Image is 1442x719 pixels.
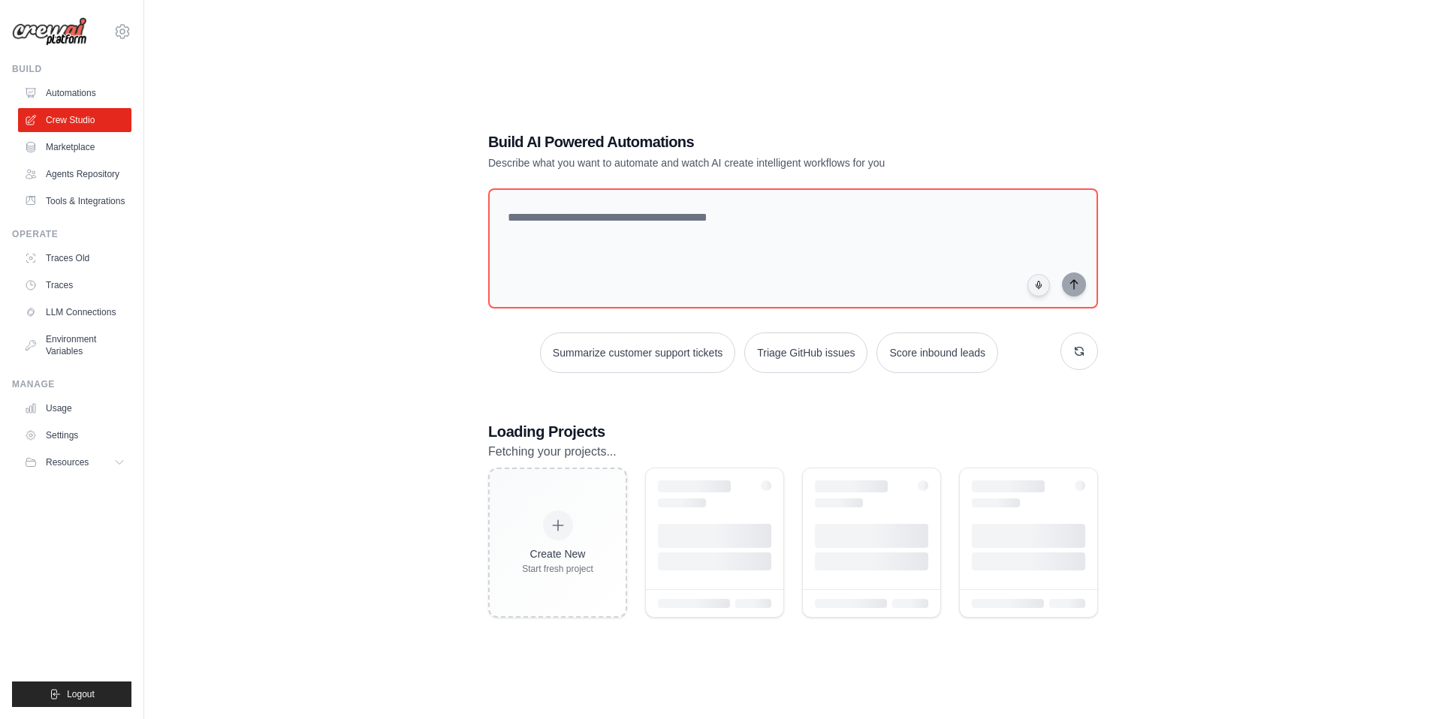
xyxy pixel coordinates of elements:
[18,450,131,474] button: Resources
[12,63,131,75] div: Build
[1027,274,1050,296] button: Click to speak your automation idea
[522,546,593,561] div: Create New
[18,162,131,186] a: Agents Repository
[18,273,131,297] a: Traces
[18,300,131,324] a: LLM Connections
[18,327,131,363] a: Environment Variables
[18,189,131,213] a: Tools & Integrations
[18,246,131,270] a: Traces Old
[540,332,735,373] button: Summarize customer support tickets
[18,108,131,132] a: Crew Studio
[1060,332,1098,370] button: Get new suggestions
[18,423,131,447] a: Settings
[46,456,89,468] span: Resources
[876,332,998,373] button: Score inbound leads
[67,688,95,700] span: Logout
[18,81,131,105] a: Automations
[488,155,993,170] p: Describe what you want to automate and watch AI create intelligent workflows for you
[12,228,131,240] div: Operate
[18,135,131,159] a: Marketplace
[488,421,1098,442] h3: Loading Projects
[18,396,131,420] a: Usage
[744,332,867,373] button: Triage GitHub issues
[488,442,1098,462] p: Fetching your projects...
[12,378,131,390] div: Manage
[12,17,87,47] img: Logo
[488,131,993,152] h1: Build AI Powered Automations
[522,563,593,575] div: Start fresh project
[12,681,131,707] button: Logout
